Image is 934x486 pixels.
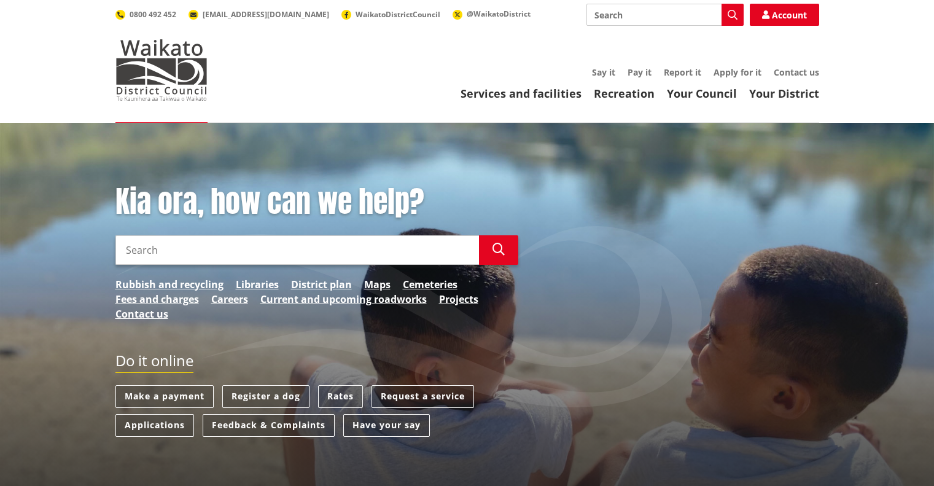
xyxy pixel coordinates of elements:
a: Have your say [343,414,430,437]
a: Libraries [236,277,279,292]
a: Your Council [667,86,737,101]
a: Applications [115,414,194,437]
a: Report it [664,66,701,78]
a: @WaikatoDistrict [453,9,531,19]
a: WaikatoDistrictCouncil [341,9,440,20]
a: Request a service [372,385,474,408]
span: 0800 492 452 [130,9,176,20]
a: Fees and charges [115,292,199,307]
a: [EMAIL_ADDRESS][DOMAIN_NAME] [189,9,329,20]
a: Contact us [774,66,819,78]
a: Register a dog [222,385,309,408]
a: Current and upcoming roadworks [260,292,427,307]
a: Careers [211,292,248,307]
a: Pay it [628,66,652,78]
span: WaikatoDistrictCouncil [356,9,440,20]
img: Waikato District Council - Te Kaunihera aa Takiwaa o Waikato [115,39,208,101]
h1: Kia ora, how can we help? [115,184,518,220]
a: Rates [318,385,363,408]
a: Rubbish and recycling [115,277,224,292]
input: Search input [586,4,744,26]
a: Contact us [115,307,168,321]
span: @WaikatoDistrict [467,9,531,19]
a: 0800 492 452 [115,9,176,20]
a: Feedback & Complaints [203,414,335,437]
a: Apply for it [714,66,761,78]
a: Cemeteries [403,277,457,292]
a: Your District [749,86,819,101]
a: Projects [439,292,478,307]
a: Say it [592,66,615,78]
h2: Do it online [115,352,193,374]
a: Make a payment [115,385,214,408]
input: Search input [115,235,479,265]
a: Services and facilities [461,86,582,101]
a: District plan [291,277,352,292]
a: Maps [364,277,391,292]
a: Account [750,4,819,26]
span: [EMAIL_ADDRESS][DOMAIN_NAME] [203,9,329,20]
a: Recreation [594,86,655,101]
